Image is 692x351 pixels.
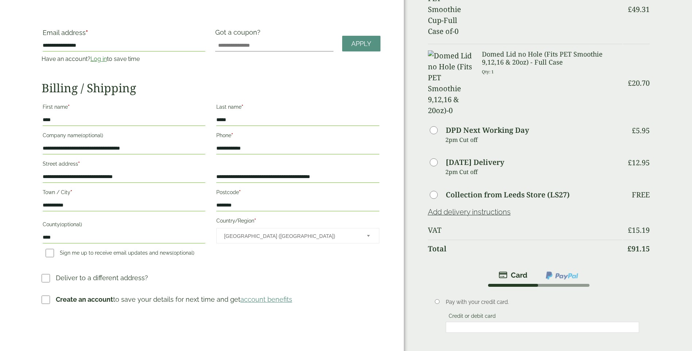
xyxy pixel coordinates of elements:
label: Collection from Leeds Store (LS27) [446,191,570,198]
span: £ [628,225,632,235]
strong: Create an account [56,296,113,303]
input: Sign me up to receive email updates and news(optional) [46,249,54,257]
span: Apply [351,40,371,48]
p: 2pm Cut off [445,166,623,177]
p: Deliver to a different address? [56,273,148,283]
abbr: required [239,189,241,195]
label: Sign me up to receive email updates and news [43,250,197,258]
small: Qty: 1 [482,69,494,74]
span: United Kingdom (UK) [224,228,357,244]
label: First name [43,102,205,114]
label: Country/Region [216,216,379,228]
abbr: required [231,132,233,138]
p: Pay with your credit card. [446,298,639,306]
span: £ [628,158,632,167]
label: Email address [43,30,205,40]
p: Have an account? to save time [42,55,206,63]
p: to save your details for next time and get [56,294,292,304]
span: (optional) [172,250,194,256]
bdi: 91.15 [627,244,650,254]
abbr: required [254,218,256,224]
abbr: required [241,104,243,110]
p: Free [632,190,650,199]
h2: Billing / Shipping [42,81,380,95]
label: [DATE] Delivery [446,159,504,166]
a: account benefits [240,296,292,303]
a: Apply [342,36,380,51]
label: Last name [216,102,379,114]
img: Domed Lid no Hole (Fits PET Smoothie 9,12,16 & 20oz)-0 [428,50,473,116]
span: (optional) [81,132,103,138]
bdi: 20.70 [628,78,650,88]
label: Street address [43,159,205,171]
span: £ [627,244,631,254]
label: County [43,219,205,232]
a: Log in [90,55,107,62]
bdi: 15.19 [628,225,650,235]
bdi: 5.95 [632,126,650,135]
label: Got a coupon? [215,28,263,40]
iframe: Secure card payment input frame [448,324,637,331]
span: £ [632,126,636,135]
img: stripe.png [499,271,527,279]
label: Phone [216,130,379,143]
span: (optional) [60,221,82,227]
label: Postcode [216,187,379,200]
abbr: required [86,29,88,36]
label: Company name [43,130,205,143]
abbr: required [68,104,70,110]
h3: Domed Lid no Hole (Fits PET Smoothie 9,12,16 & 20oz) - Full Case [482,50,622,66]
abbr: required [78,161,80,167]
img: ppcp-gateway.png [545,271,579,280]
bdi: 12.95 [628,158,650,167]
span: £ [628,78,632,88]
label: DPD Next Working Day [446,127,529,134]
th: Total [428,240,623,258]
a: Add delivery instructions [428,208,511,216]
span: £ [628,4,632,14]
p: 2pm Cut off [445,134,623,145]
th: VAT [428,221,623,239]
span: Country/Region [216,228,379,243]
abbr: required [70,189,72,195]
label: Town / City [43,187,205,200]
label: Credit or debit card [446,313,499,321]
bdi: 49.31 [628,4,650,14]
